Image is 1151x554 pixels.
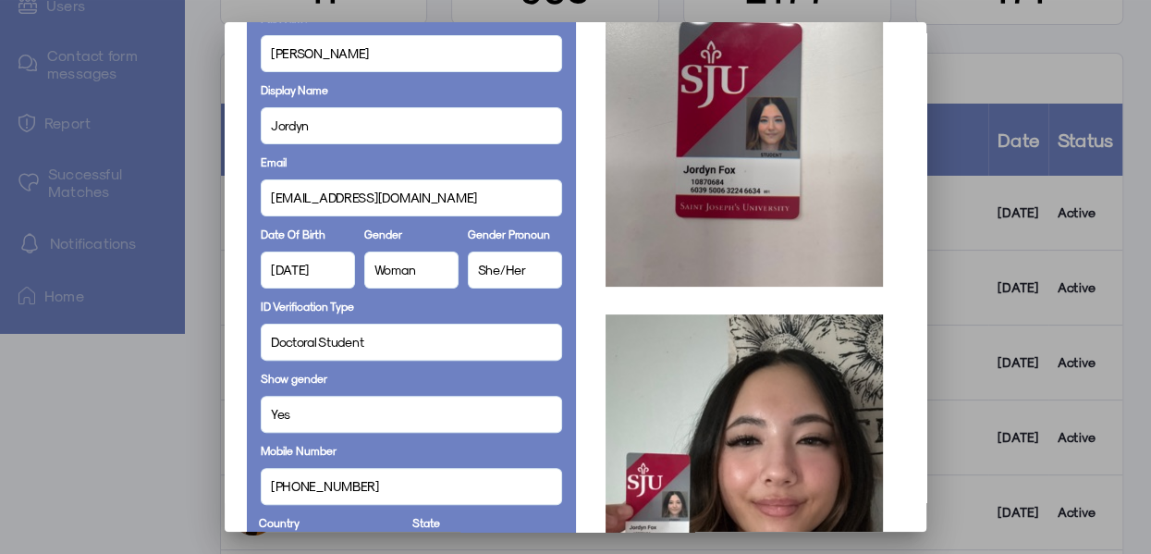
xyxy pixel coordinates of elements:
[364,226,402,242] label: Gender
[261,370,327,387] label: Show gender
[271,260,309,279] span: [DATE]
[468,226,550,242] label: Gender Pronoun
[261,442,337,459] label: Mobile Number
[261,226,325,242] label: Date Of Birth
[271,43,369,63] span: [PERSON_NAME]
[261,81,328,98] label: Display Name
[374,260,416,279] span: Woman
[261,154,287,170] label: Email
[271,476,379,496] span: [PHONE_NUMBER]
[261,298,354,314] label: ID Verification Type
[271,188,477,207] span: [EMAIL_ADDRESS][DOMAIN_NAME]
[271,332,364,351] span: Doctoral Student
[412,514,440,531] label: State
[259,514,300,531] label: Country
[271,404,290,424] span: Yes
[271,116,309,135] span: Jordyn
[478,260,526,279] span: She/Her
